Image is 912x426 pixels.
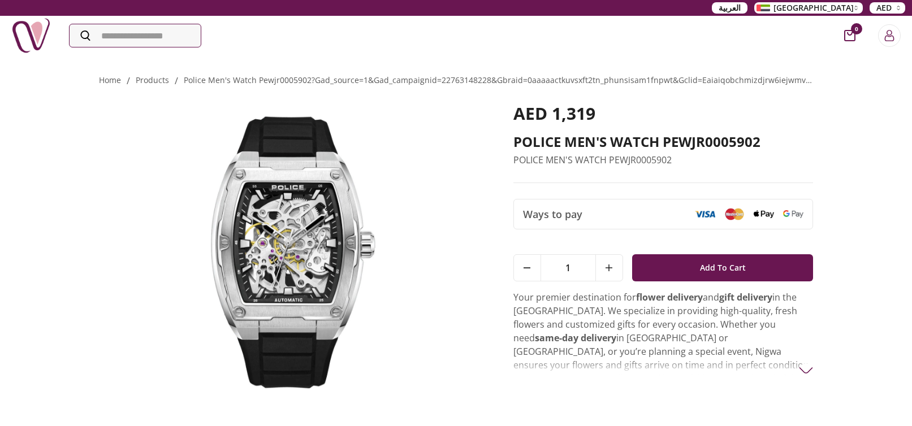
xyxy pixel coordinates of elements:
[99,75,121,85] a: Home
[799,363,813,377] img: arrow
[719,291,772,303] strong: gift delivery
[535,332,616,344] strong: same-day delivery
[754,210,774,219] img: Apple Pay
[541,255,595,281] span: 1
[513,153,814,167] p: POLICE MEN'S WATCH PEWJR0005902
[757,5,770,11] img: Arabic_dztd3n.png
[719,2,741,14] span: العربية
[127,74,130,88] li: /
[513,133,814,151] h2: POLICE MEN'S WATCH PEWJR0005902
[11,16,51,55] img: Nigwa-uae-gifts
[99,103,482,401] img: POLICE MEN'S WATCH PEWJR0005902
[724,208,745,220] img: Mastercard
[175,74,178,88] li: /
[70,24,201,47] input: Search
[876,2,892,14] span: AED
[754,2,863,14] button: [GEOGRAPHIC_DATA]
[878,24,901,47] button: Login
[636,291,703,303] strong: flower delivery
[632,254,814,281] button: Add To Cart
[783,210,803,218] img: Google Pay
[773,2,854,14] span: [GEOGRAPHIC_DATA]
[513,102,595,125] span: AED 1,319
[851,23,862,34] span: 0
[695,210,715,218] img: Visa
[523,206,582,222] span: Ways to pay
[136,75,169,85] a: products
[844,30,855,41] button: cart-button
[700,258,746,278] span: Add To Cart
[870,2,905,14] button: AED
